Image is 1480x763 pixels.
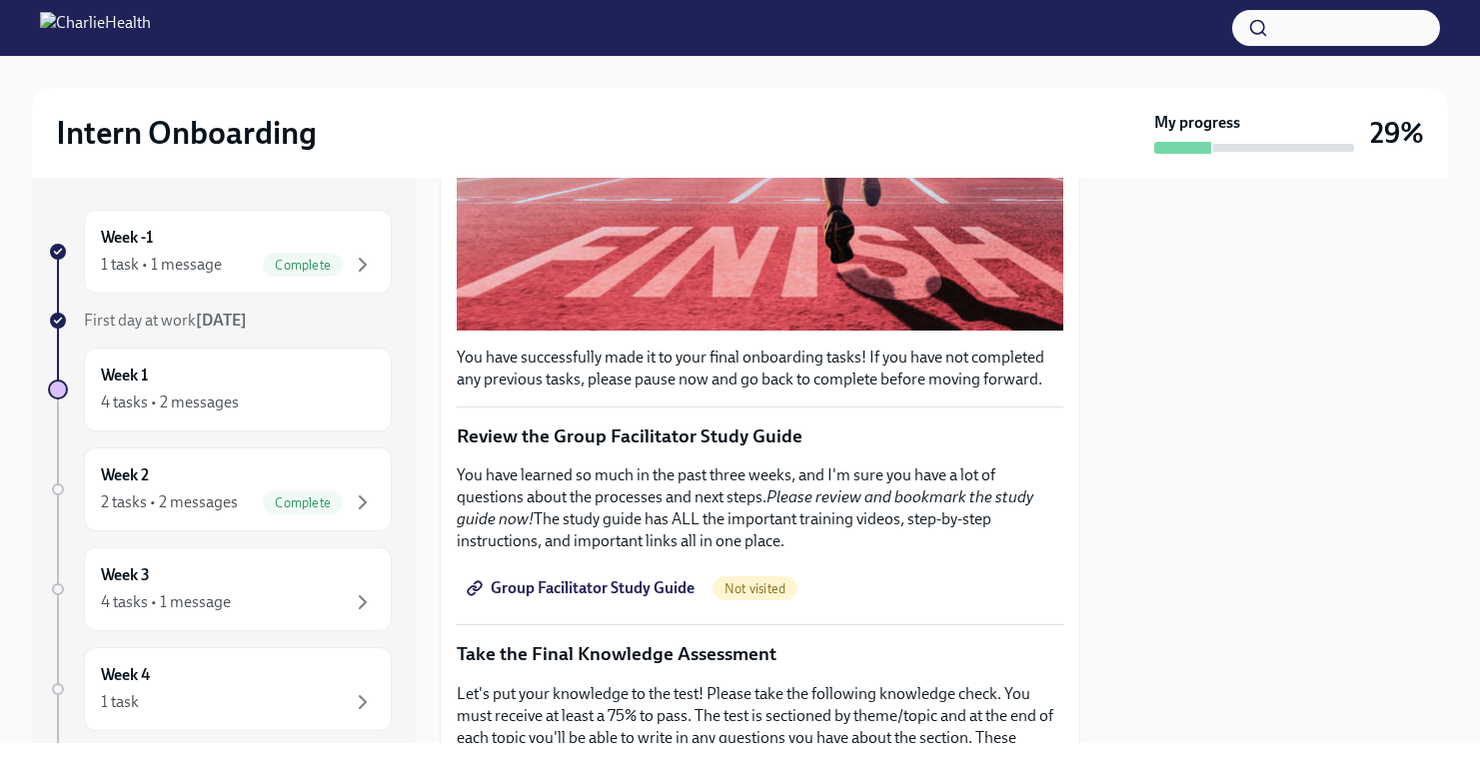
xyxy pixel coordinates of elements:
div: 1 task [101,691,139,713]
h6: Week 1 [101,365,148,386]
h6: Week -1 [101,227,153,249]
h6: Week 3 [101,564,150,586]
strong: [DATE] [196,311,247,330]
a: Week 41 task [48,647,392,731]
a: Week 22 tasks • 2 messagesComplete [48,447,392,531]
div: 4 tasks • 2 messages [101,391,239,413]
span: Group Facilitator Study Guide [471,578,695,598]
div: 1 task • 1 message [101,254,222,276]
h2: Intern Onboarding [56,113,317,153]
span: First day at work [84,311,247,330]
p: You have learned so much in the past three weeks, and I'm sure you have a lot of questions about ... [457,464,1063,552]
div: 2 tasks • 2 messages [101,491,238,513]
p: You have successfully made it to your final onboarding tasks! If you have not completed any previ... [457,347,1063,390]
h6: Week 4 [101,664,150,686]
span: Not visited [713,581,797,596]
a: Group Facilitator Study Guide [457,568,709,608]
a: First day at work[DATE] [48,310,392,332]
p: Review the Group Facilitator Study Guide [457,423,1063,449]
a: Week -11 task • 1 messageComplete [48,210,392,294]
img: CharlieHealth [40,12,151,44]
a: Week 14 tasks • 2 messages [48,348,392,431]
div: 4 tasks • 1 message [101,591,231,613]
strong: My progress [1154,112,1240,134]
a: Week 34 tasks • 1 message [48,547,392,631]
h6: Week 2 [101,464,149,486]
span: Complete [263,495,343,510]
span: Complete [263,258,343,273]
h3: 29% [1370,115,1424,151]
p: Take the Final Knowledge Assessment [457,641,1063,667]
